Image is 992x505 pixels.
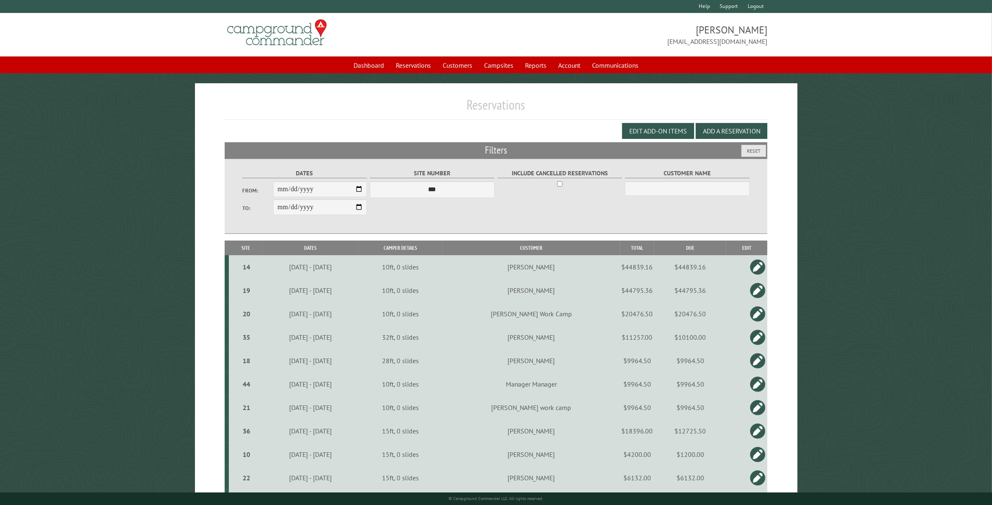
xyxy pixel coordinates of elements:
th: Edit [726,241,767,255]
td: $6132.00 [654,466,727,490]
td: $11257.00 [620,326,654,349]
a: Account [553,57,585,73]
a: Reports [520,57,551,73]
a: Reservations [391,57,436,73]
a: Communications [587,57,643,73]
td: $20476.50 [654,302,727,326]
th: Total [620,241,654,255]
a: Dashboard [349,57,389,73]
label: Include Cancelled Reservations [497,169,623,178]
label: From: [242,187,274,195]
td: [PERSON_NAME] [442,419,620,443]
td: [PERSON_NAME] [442,443,620,466]
div: [DATE] - [DATE] [264,380,357,388]
td: $9964.50 [620,396,654,419]
a: Customers [438,57,477,73]
th: Dates [263,241,359,255]
div: 21 [232,403,261,412]
span: [PERSON_NAME] [EMAIL_ADDRESS][DOMAIN_NAME] [496,23,768,46]
div: [DATE] - [DATE] [264,286,357,295]
td: $12725.50 [654,419,727,443]
td: [PERSON_NAME] [442,255,620,279]
td: 15ft, 0 slides [359,419,442,443]
td: $9964.50 [620,349,654,372]
td: $9964.50 [654,372,727,396]
div: [DATE] - [DATE] [264,333,357,341]
td: 10ft, 0 slides [359,372,442,396]
label: Dates [242,169,367,178]
label: Customer Name [625,169,750,178]
td: [PERSON_NAME] [442,326,620,349]
div: [DATE] - [DATE] [264,427,357,435]
th: Customer [442,241,620,255]
td: 28ft, 0 slides [359,349,442,372]
div: 20 [232,310,261,318]
td: $9964.50 [654,396,727,419]
small: © Campground Commander LLC. All rights reserved. [449,496,543,501]
td: 32ft, 0 slides [359,326,442,349]
td: [PERSON_NAME] [442,466,620,490]
div: [DATE] - [DATE] [264,263,357,271]
td: 10ft, 0 slides [359,302,442,326]
td: $44839.16 [620,255,654,279]
label: Site Number [370,169,495,178]
td: [PERSON_NAME] work camp [442,396,620,419]
td: $9964.50 [620,372,654,396]
h1: Reservations [225,97,768,120]
div: 19 [232,286,261,295]
div: [DATE] - [DATE] [264,356,357,365]
div: [DATE] - [DATE] [264,474,357,482]
td: 10ft, 0 slides [359,279,442,302]
div: 22 [232,474,261,482]
th: Site [229,241,263,255]
td: 15ft, 0 slides [359,443,442,466]
td: $20476.50 [620,302,654,326]
th: Camper Details [359,241,442,255]
div: 18 [232,356,261,365]
td: [PERSON_NAME] [442,349,620,372]
div: [DATE] - [DATE] [264,310,357,318]
td: 10ft, 0 slides [359,255,442,279]
div: [DATE] - [DATE] [264,450,357,459]
td: $44795.36 [620,279,654,302]
td: $4200.00 [620,443,654,466]
td: [PERSON_NAME] [442,279,620,302]
td: $10100.00 [654,326,727,349]
h2: Filters [225,142,768,158]
img: Campground Commander [225,16,329,49]
td: $9964.50 [654,349,727,372]
div: 35 [232,333,261,341]
td: $18396.00 [620,419,654,443]
td: $44795.36 [654,279,727,302]
th: Due [654,241,727,255]
td: $6132.00 [620,466,654,490]
td: 10ft, 0 slides [359,396,442,419]
td: 15ft, 0 slides [359,466,442,490]
td: $1200.00 [654,443,727,466]
div: 36 [232,427,261,435]
div: [DATE] - [DATE] [264,403,357,412]
td: Manager Manager [442,372,620,396]
div: 44 [232,380,261,388]
td: $44839.16 [654,255,727,279]
td: [PERSON_NAME] Work Camp [442,302,620,326]
div: 14 [232,263,261,271]
label: To: [242,204,274,212]
button: Reset [741,145,766,157]
a: Campsites [479,57,518,73]
button: Edit Add-on Items [622,123,694,139]
div: 10 [232,450,261,459]
button: Add a Reservation [696,123,767,139]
